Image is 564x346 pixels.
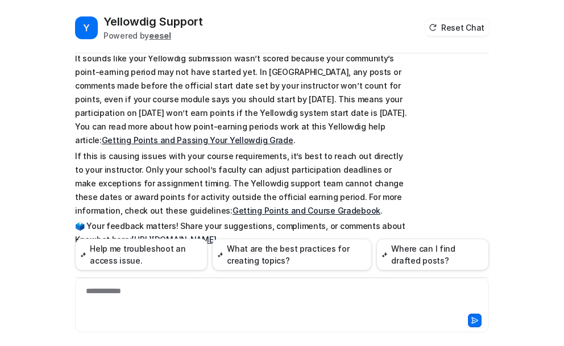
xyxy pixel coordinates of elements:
[149,31,171,40] b: eesel
[75,219,408,247] p: 🗳️ Your feedback matters! Share your suggestions, compliments, or comments about Knowbot here:
[131,235,216,244] a: [URL][DOMAIN_NAME]
[376,239,489,270] button: Where can I find drafted posts?
[233,206,380,215] a: Getting Points and Course Gradebook
[102,135,293,145] a: Getting Points and Passing Your Yellowdig Grade
[75,52,408,147] p: It sounds like your Yellowdig submission wasn’t scored because your community’s point-earning per...
[75,239,208,270] button: Help me troubleshoot an access issue.
[103,14,203,30] h2: Yellowdig Support
[212,239,372,270] button: What are the best practices for creating topics?
[425,19,489,36] button: Reset Chat
[75,149,408,218] p: If this is causing issues with your course requirements, it’s best to reach out directly to your ...
[103,30,203,41] div: Powered by
[75,16,98,39] span: Y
